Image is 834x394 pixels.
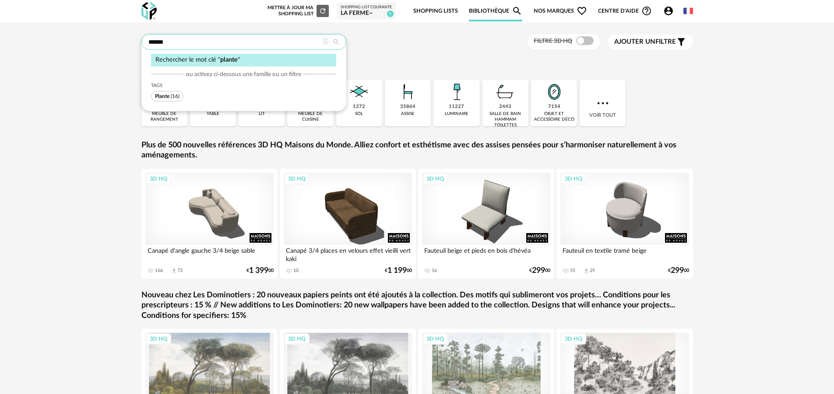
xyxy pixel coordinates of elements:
[590,268,595,274] div: 29
[249,268,268,274] span: 1 399
[401,111,415,117] div: assise
[598,6,652,16] span: Centre d'aideHelp Circle Outline icon
[445,111,468,117] div: luminaire
[469,1,522,21] a: BibliothèqueMagnify icon
[385,268,412,274] div: € 00
[422,333,448,345] div: 3D HQ
[561,333,586,345] div: 3D HQ
[280,169,416,279] a: 3D HQ Canapé 3/4 places en velours effet vieilli vert kaki 10 €1 19900
[284,333,310,345] div: 3D HQ
[608,35,693,49] button: Ajouter unfiltre Filter icon
[413,1,458,21] a: Shopping Lists
[580,80,626,126] div: Voir tout
[671,268,684,274] span: 299
[493,80,517,104] img: Salle%20de%20bain.png
[259,111,265,117] div: lit
[146,173,171,185] div: 3D HQ
[548,104,560,110] div: 7154
[284,173,310,185] div: 3D HQ
[341,5,392,17] a: Shopping List courante LA FERME~ 2
[499,104,511,110] div: 2443
[534,38,572,44] span: Filtre 3D HQ
[595,95,611,111] img: more.7b13dc1.svg
[144,111,185,122] div: meuble de rangement
[341,5,392,10] div: Shopping List courante
[663,6,674,16] span: Account Circle icon
[141,290,693,321] a: Nouveau chez Les Dominotiers : 20 nouveaux papiers peints ont été ajoutés à la collection. Des mo...
[145,245,274,262] div: Canapé d'angle gauche 3/4 beige sable
[577,6,587,16] span: Heart Outline icon
[353,104,365,110] div: 1272
[171,94,179,99] span: (16)
[151,54,336,66] div: Rechercher le mot clé " "
[396,80,420,104] img: Assise.png
[246,268,274,274] div: € 00
[341,10,392,17] div: LA FERME~
[347,80,371,104] img: Sol.png
[485,111,526,128] div: salle de bain hammam toilettes
[614,38,676,46] span: filtre
[422,173,448,185] div: 3D HQ
[614,38,655,45] span: Ajouter un
[449,104,464,110] div: 11227
[141,2,157,20] img: OXP
[432,268,437,274] div: 16
[155,268,163,274] div: 166
[668,268,689,274] div: € 00
[676,37,686,47] span: Filter icon
[418,169,555,279] a: 3D HQ Fauteuil beige et pieds en bois d'hévéa 16 €29900
[171,268,177,274] span: Download icon
[400,104,415,110] div: 35864
[512,6,522,16] span: Magnify icon
[532,268,545,274] span: 299
[177,268,183,274] div: 73
[146,333,171,345] div: 3D HQ
[355,111,363,117] div: sol
[556,169,693,279] a: 3D HQ Fauteuil en textile tramé beige 55 Download icon 29 €29900
[290,111,331,122] div: meuble de cuisine
[220,56,238,63] span: plante
[207,111,219,117] div: table
[560,245,689,262] div: Fauteuil en textile tramé beige
[529,268,550,274] div: € 00
[641,6,652,16] span: Help Circle Outline icon
[155,94,169,99] span: Plante
[141,169,278,279] a: 3D HQ Canapé d'angle gauche 3/4 beige sable 166 Download icon 73 €1 39900
[542,80,566,104] img: Miroir.png
[293,268,299,274] div: 10
[387,268,407,274] span: 1 199
[422,245,551,262] div: Fauteuil beige et pieds en bois d'hévéa
[284,245,412,262] div: Canapé 3/4 places en velours effet vieilli vert kaki
[534,111,574,122] div: objet et accessoire déco
[186,70,301,78] span: ou activez ci-dessous une famille ou un filtre
[683,6,693,16] img: fr
[141,140,693,161] a: Plus de 500 nouvelles références 3D HQ Maisons du Monde. Alliez confort et esthétisme avec des as...
[663,6,678,16] span: Account Circle icon
[561,173,586,185] div: 3D HQ
[445,80,468,104] img: Luminaire.png
[534,1,587,21] span: Nos marques
[583,268,590,274] span: Download icon
[387,10,394,17] span: 2
[570,268,575,274] div: 55
[319,8,327,13] span: Refresh icon
[266,5,329,17] div: Mettre à jour ma Shopping List
[151,83,336,89] div: Tags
